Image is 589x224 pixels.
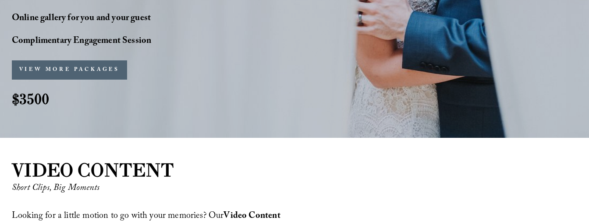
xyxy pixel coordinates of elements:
button: VIEW MORE PACKAGES [12,60,127,80]
strong: Online gallery for you and your guest [12,11,151,26]
strong: VIDEO CONTENT [12,158,174,181]
strong: Complimentary Engagement Session [12,34,151,49]
strong: $3500 [12,89,49,108]
em: Short Clips, Big Moments [12,181,99,196]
